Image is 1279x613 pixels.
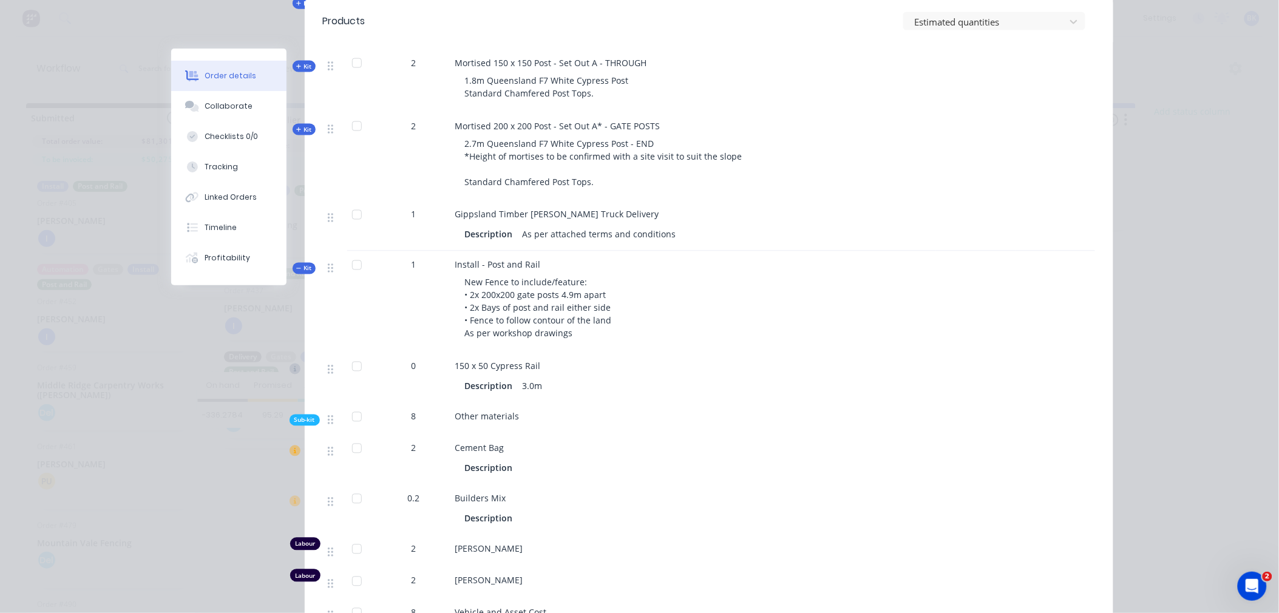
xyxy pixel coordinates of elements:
div: As per attached terms and conditions [518,226,681,243]
div: Profitability [205,252,250,263]
span: 1 [412,259,416,271]
span: Cement Bag [455,442,504,454]
div: Products [323,14,365,29]
span: Gippsland Timber [PERSON_NAME] Truck Delivery [455,209,659,220]
button: Profitability [171,243,287,273]
div: Checklists 0/0 [205,131,258,142]
div: Collaborate [205,101,253,112]
div: Timeline [205,222,237,233]
div: Description [465,459,518,477]
span: 0.2 [408,492,420,505]
div: Labour [290,569,321,582]
span: 2 [412,56,416,69]
div: Order details [205,70,256,81]
span: 2 [412,543,416,555]
span: 2 [412,120,416,132]
button: Kit [293,124,316,135]
span: New Fence to include/feature: • 2x 200x200 gate posts 4.9m apart • 2x Bays of post and rail eithe... [465,277,614,339]
span: 8 [412,410,416,423]
button: Kit [293,61,316,72]
span: 150 x 50 Cypress Rail [455,361,541,372]
span: Mortised 200 x 200 Post - Set Out A* - GATE POSTS [455,120,660,132]
div: Description [465,510,518,527]
button: Kit [293,263,316,274]
div: 3.0m [518,378,548,395]
span: Sub-kit [294,416,315,425]
iframe: Intercom live chat [1238,572,1267,601]
span: Other materials [455,411,520,422]
span: 2 [1263,572,1272,581]
span: 2 [412,442,416,455]
span: Mortised 150 x 150 Post - Set Out A - THROUGH [455,57,647,69]
button: Timeline [171,212,287,243]
span: Install - Post and Rail [455,259,541,271]
button: Tracking [171,152,287,182]
button: Checklists 0/0 [171,121,287,152]
span: 2 [412,574,416,587]
span: [PERSON_NAME] [455,575,523,586]
span: 1 [412,208,416,221]
div: Linked Orders [205,192,257,203]
div: Description [465,378,518,395]
div: Labour [290,538,321,550]
button: Collaborate [171,91,287,121]
div: Tracking [205,161,238,172]
span: 2.7m Queensland F7 White Cypress Post - END *Height of mortises to be confirmed with a site visit... [465,138,742,188]
span: 0 [412,360,416,373]
div: Description [465,226,518,243]
span: Kit [296,264,312,273]
span: Kit [296,125,312,134]
button: Linked Orders [171,182,287,212]
button: Order details [171,61,287,91]
span: Kit [296,62,312,71]
span: [PERSON_NAME] [455,543,523,555]
span: Builders Mix [455,493,506,504]
span: 1.8m Queensland F7 White Cypress Post Standard Chamfered Post Tops. [465,75,629,99]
